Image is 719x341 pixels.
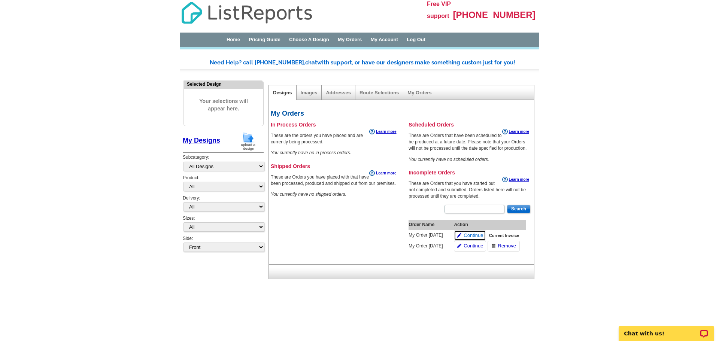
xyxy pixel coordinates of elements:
[409,157,489,162] em: You currently have no scheduled orders.
[183,215,264,235] div: Sizes:
[409,133,531,152] p: These are Orders that have been scheduled to be produced at a future date. Please note that your ...
[326,90,351,95] a: Addresses
[271,121,398,128] h3: In Process Orders
[359,90,399,95] a: Route Selections
[614,317,719,341] iframe: LiveChat chat widget
[464,232,483,239] span: Continue
[453,10,536,20] span: [PHONE_NUMBER]
[249,37,280,42] a: Pricing Guide
[409,180,531,200] p: These are Orders that you have started but not completed and submitted. Orders listed here will n...
[338,37,362,42] a: My Orders
[371,37,398,42] a: My Account
[507,205,530,213] input: Search
[502,177,529,183] a: Learn more
[271,110,531,118] h2: My Orders
[409,121,531,128] h3: Scheduled Orders
[491,244,496,248] img: trashcan-icon.gif
[409,220,454,230] th: Order Name
[369,129,396,135] a: Learn more
[271,133,398,145] p: These are the orders you have placed and are currently being processed.
[183,195,264,215] div: Delivery:
[273,90,292,95] a: Designs
[184,81,263,88] div: Selected Design
[427,1,451,19] span: Free VIP support
[464,243,483,250] span: Continue
[183,235,264,253] div: Side:
[289,37,329,42] a: Choose A Design
[183,175,264,195] div: Product:
[183,137,220,144] a: My Designs
[407,90,431,95] a: My Orders
[407,37,425,42] a: Log Out
[239,132,258,151] img: upload-design
[271,150,351,155] em: You currently have no in process orders.
[454,241,486,252] a: Continue
[409,232,450,238] div: My Order [DATE]
[409,243,450,249] div: My Order [DATE]
[189,90,258,120] span: Your selections will appear here.
[457,233,461,238] img: pencil-icon.gif
[271,192,346,197] em: You currently have no shipped orders.
[454,230,486,241] a: Continue
[227,37,240,42] a: Home
[498,243,516,250] span: Remove
[301,90,318,95] a: Images
[409,169,531,176] h3: Incomplete Orders
[457,244,461,248] img: pencil-icon.gif
[305,59,317,66] span: chat
[502,129,529,135] a: Learn more
[271,174,398,187] p: These are Orders you have placed with that have been processed, produced and shipped out from our...
[183,154,264,174] div: Subcategory:
[454,220,526,230] th: Action
[489,233,519,239] span: Current Invoice
[210,59,539,67] div: Need Help? call [PHONE_NUMBER], with support, or have our designers make something custom just fo...
[271,163,398,170] h3: Shipped Orders
[369,170,396,176] a: Learn more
